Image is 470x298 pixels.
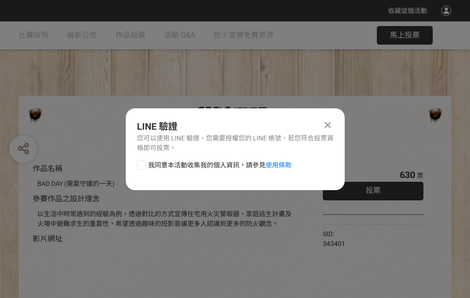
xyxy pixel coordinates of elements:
span: 參賽作品之設計理念 [33,194,100,203]
span: 收藏這個活動 [388,7,427,14]
a: 防火宣導免費資源 [214,21,273,49]
button: 馬上投票 [377,26,433,45]
a: 最新公告 [67,21,97,49]
span: 票 [417,172,423,179]
span: 最新公告 [67,31,97,40]
span: 防火宣導免費資源 [214,31,273,40]
span: 活動 Q&A [164,31,195,40]
span: SID: 343401 [323,230,345,247]
span: 投票 [366,186,381,195]
div: 以生活中時常遇到的經驗為例，透過對比的方式宣傳住宅用火災警報器、家庭逃生計畫及火場中避難求生的重要性，希望透過趣味的短影音讓更多人認識到更多的防火觀念。 [37,209,295,229]
div: BAD DAY (需要守護的一天) [37,179,295,189]
div: LINE 驗證 [137,119,334,133]
a: 活動 Q&A [164,21,195,49]
div: 您可以使用 LINE 驗證，您需要授權您的 LINE 帳號，若您符合投票資格即可投票。 [137,133,334,153]
a: 使用條款 [266,161,292,169]
a: 作品投票 [116,21,145,49]
iframe: Facebook Share [347,229,394,238]
span: 作品投票 [116,31,145,40]
span: 比賽說明 [19,31,48,40]
span: 影片網址 [33,234,62,243]
span: 630 [400,169,415,180]
a: 比賽說明 [19,21,48,49]
span: 我同意本活動收集我的個人資訊，請參見 [148,160,292,170]
span: 馬上投票 [390,31,420,40]
span: 作品名稱 [33,164,62,173]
